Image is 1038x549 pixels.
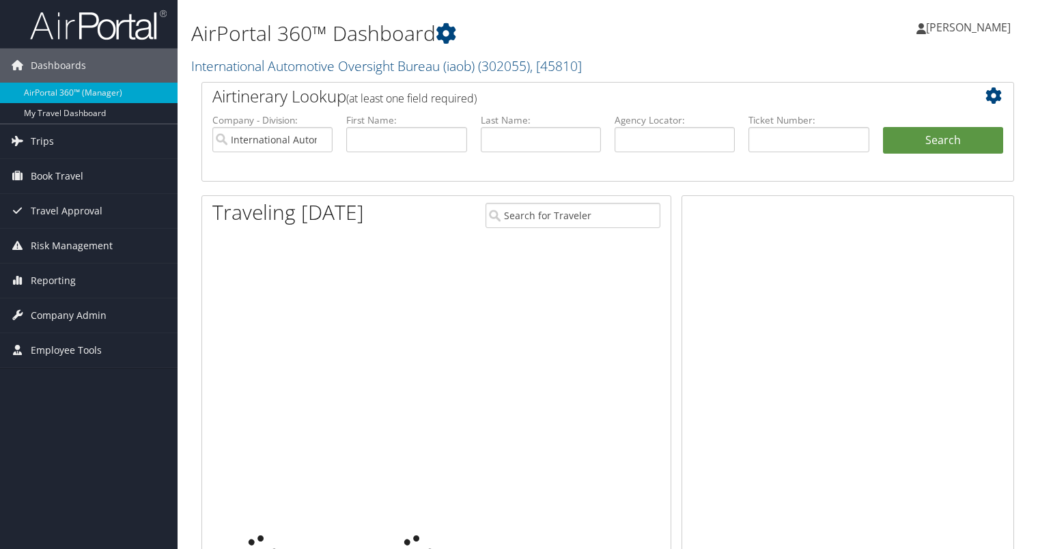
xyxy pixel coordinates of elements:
[31,333,102,367] span: Employee Tools
[486,203,660,228] input: Search for Traveler
[926,20,1011,35] span: [PERSON_NAME]
[31,264,76,298] span: Reporting
[30,9,167,41] img: airportal-logo.png
[481,113,601,127] label: Last Name:
[530,57,582,75] span: , [ 45810 ]
[31,159,83,193] span: Book Travel
[31,229,113,263] span: Risk Management
[212,198,364,227] h1: Traveling [DATE]
[346,113,466,127] label: First Name:
[191,19,746,48] h1: AirPortal 360™ Dashboard
[31,298,107,333] span: Company Admin
[748,113,869,127] label: Ticket Number:
[31,194,102,228] span: Travel Approval
[346,91,477,106] span: (at least one field required)
[31,48,86,83] span: Dashboards
[883,127,1003,154] button: Search
[212,113,333,127] label: Company - Division:
[615,113,735,127] label: Agency Locator:
[212,85,936,108] h2: Airtinerary Lookup
[191,57,582,75] a: International Automotive Oversight Bureau (iaob)
[478,57,530,75] span: ( 302055 )
[916,7,1024,48] a: [PERSON_NAME]
[31,124,54,158] span: Trips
